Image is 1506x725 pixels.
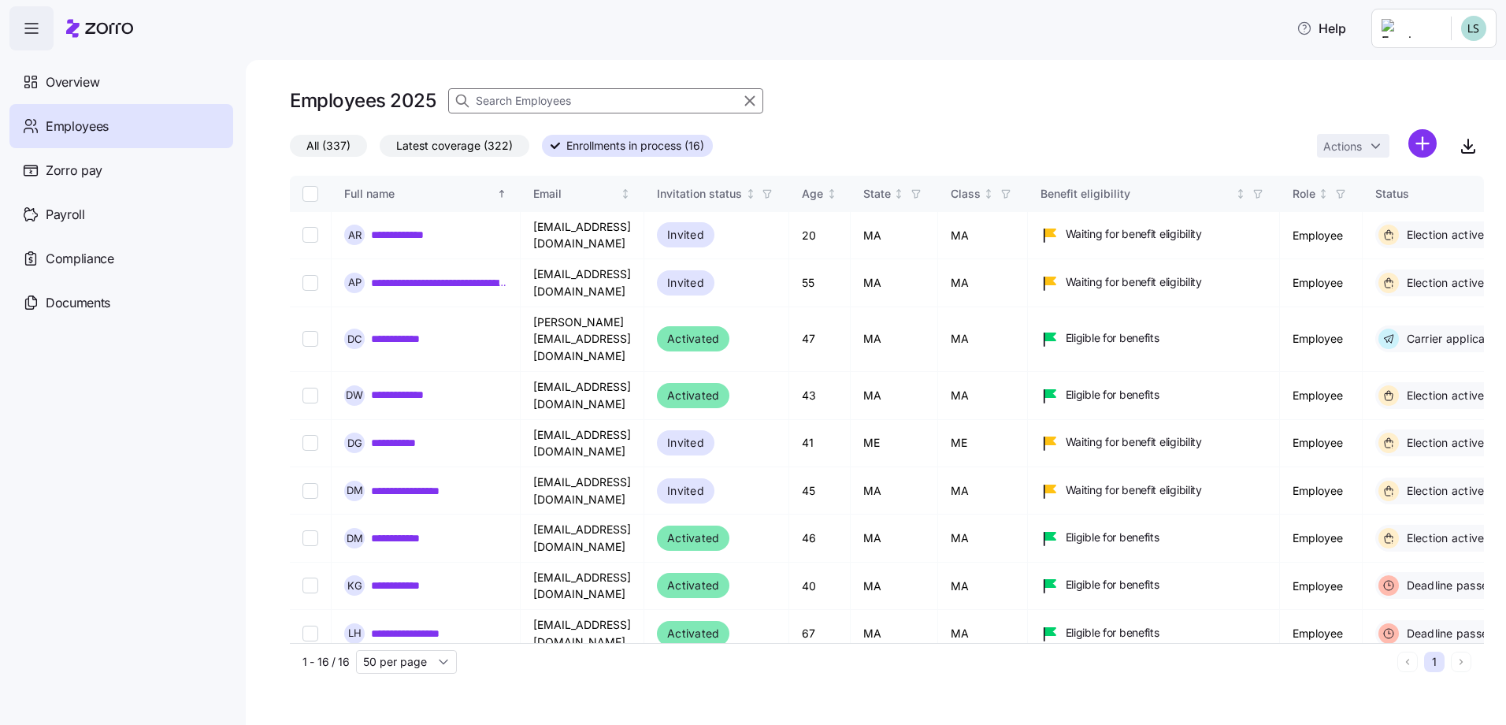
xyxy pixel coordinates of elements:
[533,185,618,203] div: Email
[347,534,363,544] span: D M
[347,334,362,344] span: D C
[521,176,644,212] th: EmailNot sorted
[46,72,99,92] span: Overview
[826,188,837,199] div: Not sorted
[521,307,644,372] td: [PERSON_NAME][EMAIL_ADDRESS][DOMAIN_NAME]
[789,372,851,420] td: 43
[667,624,719,643] span: Activated
[1280,467,1363,515] td: Employee
[789,610,851,657] td: 67
[9,236,233,281] a: Compliance
[521,467,644,515] td: [EMAIL_ADDRESS][DOMAIN_NAME]
[9,281,233,325] a: Documents
[789,212,851,259] td: 20
[348,277,362,288] span: A P
[46,249,114,269] span: Compliance
[667,386,719,405] span: Activated
[302,275,318,291] input: Select record 2
[851,259,938,307] td: MA
[851,307,938,372] td: MA
[496,188,507,199] div: Sorted ascending
[851,372,938,420] td: MA
[938,259,1028,307] td: MA
[789,307,851,372] td: 47
[1280,307,1363,372] td: Employee
[1066,434,1202,450] span: Waiting for benefit eligibility
[521,420,644,467] td: [EMAIL_ADDRESS][DOMAIN_NAME]
[46,117,109,136] span: Employees
[1323,141,1362,152] span: Actions
[302,435,318,451] input: Select record 5
[302,654,350,670] span: 1 - 16 / 16
[347,581,362,591] span: K G
[346,390,363,400] span: D W
[667,576,719,595] span: Activated
[1280,515,1363,562] td: Employee
[347,485,363,496] span: D M
[1284,13,1359,44] button: Help
[1066,330,1159,346] span: Eligible for benefits
[667,225,704,244] span: Invited
[1402,626,1496,641] span: Deadline passed
[1280,212,1363,259] td: Employee
[789,259,851,307] td: 55
[302,331,318,347] input: Select record 3
[851,212,938,259] td: MA
[1296,19,1346,38] span: Help
[1066,625,1159,641] span: Eligible for benefits
[1066,530,1159,545] span: Eligible for benefits
[46,293,110,313] span: Documents
[1451,652,1471,672] button: Next page
[789,420,851,467] td: 41
[851,467,938,515] td: MA
[851,563,938,610] td: MA
[1280,372,1363,420] td: Employee
[644,176,789,212] th: Invitation statusNot sorted
[938,176,1028,212] th: ClassNot sorted
[1066,274,1202,290] span: Waiting for benefit eligibility
[521,563,644,610] td: [EMAIL_ADDRESS][DOMAIN_NAME]
[1280,420,1363,467] td: Employee
[1318,188,1329,199] div: Not sorted
[851,420,938,467] td: ME
[657,185,742,203] div: Invitation status
[745,188,756,199] div: Not sorted
[302,483,318,499] input: Select record 6
[1066,482,1202,498] span: Waiting for benefit eligibility
[9,104,233,148] a: Employees
[302,626,318,641] input: Select record 9
[1028,176,1280,212] th: Benefit eligibilityNot sorted
[938,515,1028,562] td: MA
[1402,578,1496,593] span: Deadline passed
[851,610,938,657] td: MA
[1382,19,1438,38] img: Employer logo
[951,185,981,203] div: Class
[667,329,719,348] span: Activated
[938,467,1028,515] td: MA
[302,227,318,243] input: Select record 1
[46,161,102,180] span: Zorro pay
[1280,176,1363,212] th: RoleNot sorted
[851,515,938,562] td: MA
[938,212,1028,259] td: MA
[1066,387,1159,403] span: Eligible for benefits
[789,176,851,212] th: AgeNot sorted
[348,628,362,638] span: L H
[306,136,351,156] span: All (337)
[521,515,644,562] td: [EMAIL_ADDRESS][DOMAIN_NAME]
[290,88,436,113] h1: Employees 2025
[344,185,494,203] div: Full name
[938,420,1028,467] td: ME
[521,610,644,657] td: [EMAIL_ADDRESS][DOMAIN_NAME]
[667,433,704,452] span: Invited
[302,388,318,403] input: Select record 4
[46,205,85,225] span: Payroll
[1461,16,1486,41] img: d552751acb159096fc10a5bc90168bac
[396,136,513,156] span: Latest coverage (322)
[667,273,704,292] span: Invited
[1066,226,1202,242] span: Waiting for benefit eligibility
[1280,610,1363,657] td: Employee
[302,186,318,202] input: Select all records
[863,185,891,203] div: State
[789,515,851,562] td: 46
